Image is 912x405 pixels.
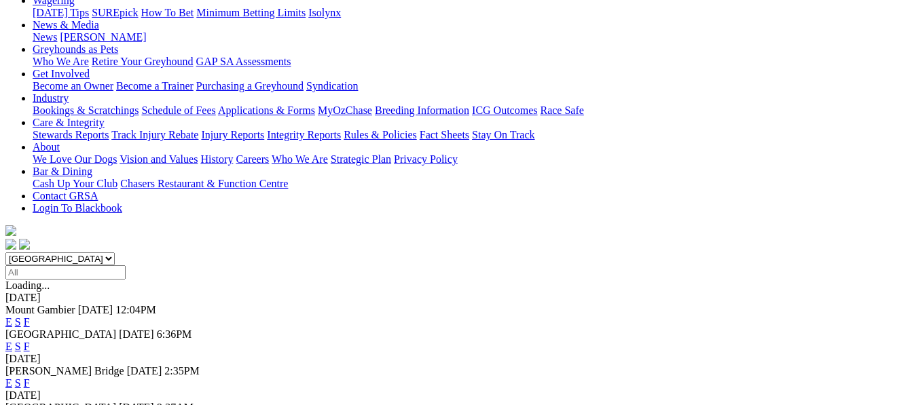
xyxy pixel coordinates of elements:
[115,304,156,315] span: 12:04PM
[24,377,30,389] a: F
[164,365,200,377] span: 2:35PM
[5,316,12,328] a: E
[420,129,469,140] a: Fact Sheets
[33,104,907,117] div: Industry
[33,104,139,116] a: Bookings & Scratchings
[33,56,907,68] div: Greyhounds as Pets
[33,190,98,201] a: Contact GRSA
[92,7,138,18] a: SUREpick
[33,141,60,153] a: About
[308,7,341,18] a: Isolynx
[60,31,146,43] a: [PERSON_NAME]
[540,104,583,116] a: Race Safe
[196,56,291,67] a: GAP SA Assessments
[33,19,99,31] a: News & Media
[5,328,116,340] span: [GEOGRAPHIC_DATA]
[33,153,907,166] div: About
[5,377,12,389] a: E
[5,365,124,377] span: [PERSON_NAME] Bridge
[318,104,372,116] a: MyOzChase
[375,104,469,116] a: Breeding Information
[218,104,315,116] a: Applications & Forms
[33,129,907,141] div: Care & Integrity
[15,341,21,352] a: S
[19,239,30,250] img: twitter.svg
[272,153,328,165] a: Who We Are
[33,80,113,92] a: Become an Owner
[5,389,907,402] div: [DATE]
[33,31,907,43] div: News & Media
[5,239,16,250] img: facebook.svg
[5,353,907,365] div: [DATE]
[120,153,198,165] a: Vision and Values
[33,43,118,55] a: Greyhounds as Pets
[344,129,417,140] a: Rules & Policies
[33,7,89,18] a: [DATE] Tips
[306,80,358,92] a: Syndication
[33,153,117,165] a: We Love Our Dogs
[24,341,30,352] a: F
[119,328,154,340] span: [DATE]
[331,153,391,165] a: Strategic Plan
[33,202,122,214] a: Login To Blackbook
[33,117,105,128] a: Care & Integrity
[111,129,198,140] a: Track Injury Rebate
[78,304,113,315] span: [DATE]
[5,341,12,352] a: E
[120,178,288,189] a: Chasers Restaurant & Function Centre
[201,129,264,140] a: Injury Reports
[15,316,21,328] a: S
[5,292,907,304] div: [DATE]
[141,104,215,116] a: Schedule of Fees
[92,56,194,67] a: Retire Your Greyhound
[267,129,341,140] a: Integrity Reports
[141,7,194,18] a: How To Bet
[33,178,907,190] div: Bar & Dining
[200,153,233,165] a: History
[472,129,534,140] a: Stay On Track
[24,316,30,328] a: F
[33,56,89,67] a: Who We Are
[33,7,907,19] div: Wagering
[33,68,90,79] a: Get Involved
[472,104,537,116] a: ICG Outcomes
[236,153,269,165] a: Careers
[5,225,16,236] img: logo-grsa-white.png
[15,377,21,389] a: S
[33,80,907,92] div: Get Involved
[196,80,304,92] a: Purchasing a Greyhound
[127,365,162,377] span: [DATE]
[5,279,50,291] span: Loading...
[196,7,306,18] a: Minimum Betting Limits
[33,178,117,189] a: Cash Up Your Club
[33,129,109,140] a: Stewards Reports
[5,265,126,279] input: Select date
[116,80,194,92] a: Become a Trainer
[157,328,192,340] span: 6:36PM
[33,31,57,43] a: News
[33,166,92,177] a: Bar & Dining
[33,92,69,104] a: Industry
[5,304,75,315] span: Mount Gambier
[394,153,458,165] a: Privacy Policy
